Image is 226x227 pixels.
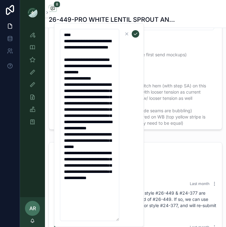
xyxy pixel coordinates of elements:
[54,1,60,7] span: 8
[190,181,209,186] span: Last month
[27,7,37,17] img: App logo
[29,205,36,212] span: AR
[49,15,175,24] h1: 26-449-PRO WHITE LENTIL SPROUT AND LEMON MERINGUE
[20,25,45,136] div: scrollable content
[49,5,57,13] button: 8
